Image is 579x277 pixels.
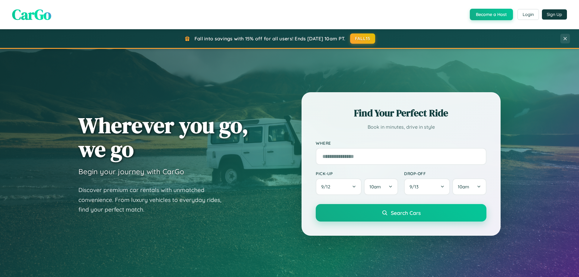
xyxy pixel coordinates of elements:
[12,5,51,24] span: CarGo
[364,178,398,195] button: 10am
[316,123,486,131] p: Book in minutes, drive in style
[517,9,539,20] button: Login
[410,184,422,190] span: 9 / 13
[195,36,346,42] span: Fall into savings with 15% off for all users! Ends [DATE] 10am PT.
[78,167,184,176] h3: Begin your journey with CarGo
[316,106,486,120] h2: Find Your Perfect Ride
[316,204,486,222] button: Search Cars
[458,184,469,190] span: 10am
[350,33,375,44] button: FALL15
[542,9,567,20] button: Sign Up
[452,178,486,195] button: 10am
[404,178,450,195] button: 9/13
[369,184,381,190] span: 10am
[316,178,362,195] button: 9/12
[321,184,333,190] span: 9 / 12
[391,209,421,216] span: Search Cars
[78,113,248,161] h1: Wherever you go, we go
[316,171,398,176] label: Pick-up
[316,140,486,146] label: Where
[404,171,486,176] label: Drop-off
[78,185,229,215] p: Discover premium car rentals with unmatched convenience. From luxury vehicles to everyday rides, ...
[470,9,513,20] button: Become a Host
